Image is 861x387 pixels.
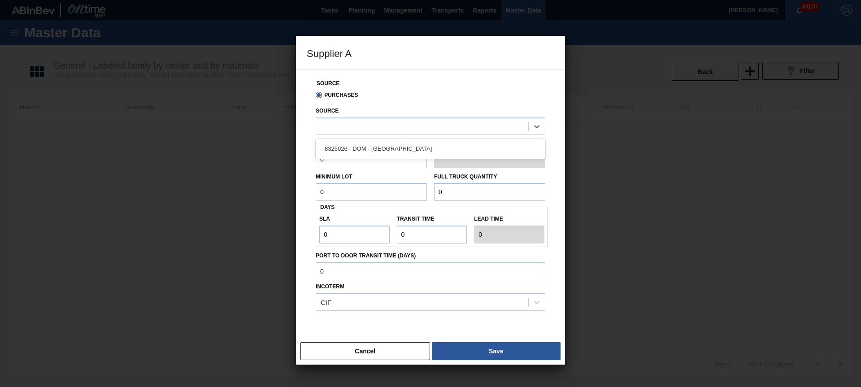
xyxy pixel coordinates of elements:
[300,342,430,360] button: Cancel
[296,36,565,70] h3: Supplier A
[316,108,339,114] label: Source
[320,204,335,210] span: Days
[316,249,545,262] label: Port to Door Transit Time (days)
[434,137,545,150] label: Rounding Unit
[397,213,467,226] label: Transit time
[474,213,544,226] label: Lead time
[316,92,358,98] label: Purchases
[316,174,352,180] label: Minimum Lot
[434,174,497,180] label: Full Truck Quantity
[432,342,561,360] button: Save
[317,80,339,87] label: Source
[321,298,331,306] div: CIF
[316,140,545,157] div: 8325026 - DOM - [GEOGRAPHIC_DATA]
[319,213,390,226] label: SLA
[316,283,344,290] label: Incoterm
